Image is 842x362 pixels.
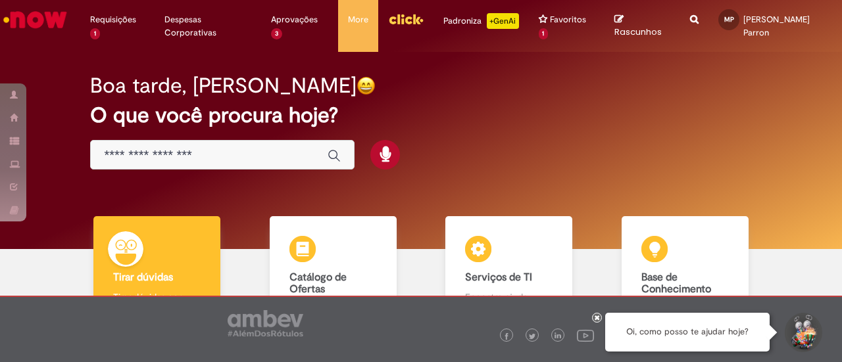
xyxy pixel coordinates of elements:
h2: O que você procura hoje? [90,104,751,127]
span: [PERSON_NAME] Parron [743,14,810,38]
span: 1 [90,28,100,39]
b: Catálogo de Ofertas [289,271,347,296]
span: Aprovações [271,13,318,26]
div: Padroniza [443,13,519,29]
p: +GenAi [487,13,519,29]
img: happy-face.png [357,76,376,95]
span: Favoritos [550,13,586,26]
p: Encontre ajuda [465,290,553,304]
img: click_logo_yellow_360x200.png [388,9,424,29]
b: Serviços de TI [465,271,532,284]
span: More [348,13,368,26]
p: Tirar dúvidas com Lupi Assist e Gen Ai [113,290,201,317]
a: Serviços de TI Encontre ajuda [421,216,597,330]
a: Base de Conhecimento Consulte e aprenda [597,216,774,330]
span: 1 [539,28,549,39]
img: logo_footer_twitter.png [529,333,535,340]
img: logo_footer_ambev_rotulo_gray.png [228,310,303,336]
img: logo_footer_facebook.png [503,333,510,340]
a: Tirar dúvidas Tirar dúvidas com Lupi Assist e Gen Ai [69,216,245,330]
h2: Boa tarde, [PERSON_NAME] [90,74,357,97]
span: Requisições [90,13,136,26]
button: Iniciar Conversa de Suporte [783,313,822,352]
span: 3 [271,28,282,39]
b: Base de Conhecimento [641,271,711,296]
div: Oi, como posso te ajudar hoje? [605,313,770,351]
span: Rascunhos [614,26,662,38]
img: logo_footer_linkedin.png [555,332,561,340]
span: Despesas Corporativas [164,13,251,39]
span: MP [724,15,734,24]
a: Catálogo de Ofertas Abra uma solicitação [245,216,422,330]
b: Tirar dúvidas [113,271,173,284]
img: ServiceNow [1,7,69,33]
a: Rascunhos [614,14,670,38]
img: logo_footer_youtube.png [577,327,594,344]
